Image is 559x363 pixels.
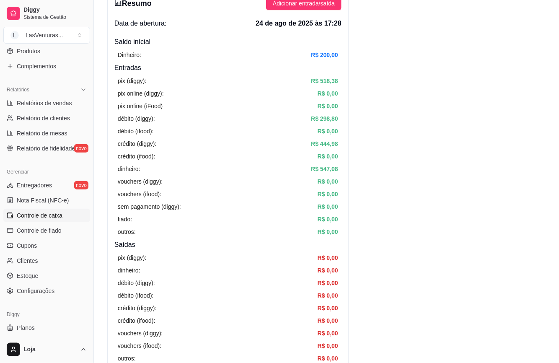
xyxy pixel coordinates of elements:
[318,227,338,236] article: R$ 0,00
[3,340,90,360] button: Loja
[318,329,338,338] article: R$ 0,00
[118,341,161,350] article: vouchers (ifood):
[118,127,154,136] article: débito (ifood):
[118,177,163,186] article: vouchers (diggy):
[3,284,90,298] a: Configurações
[17,181,52,189] span: Entregadores
[3,239,90,252] a: Cupons
[114,37,342,47] h4: Saldo inícial
[114,18,167,29] span: Data de abertura:
[23,6,87,14] span: Diggy
[118,152,155,161] article: crédito (ifood):
[17,62,56,70] span: Complementos
[17,114,70,122] span: Relatório de clientes
[318,89,338,98] article: R$ 0,00
[318,101,338,111] article: R$ 0,00
[23,346,77,353] span: Loja
[23,14,87,21] span: Sistema de Gestão
[17,324,35,332] span: Planos
[118,227,136,236] article: outros:
[3,254,90,267] a: Clientes
[3,27,90,44] button: Select a team
[10,31,19,39] span: L
[318,341,338,350] article: R$ 0,00
[318,291,338,300] article: R$ 0,00
[318,266,338,275] article: R$ 0,00
[3,209,90,222] a: Controle de caixa
[118,164,140,174] article: dinheiro:
[17,99,72,107] span: Relatórios de vendas
[3,3,90,23] a: DiggySistema de Gestão
[3,321,90,334] a: Planos
[3,194,90,207] a: Nota Fiscal (NFC-e)
[311,114,338,123] article: R$ 298,80
[114,240,342,250] h4: Saídas
[17,272,38,280] span: Estoque
[17,211,62,220] span: Controle de caixa
[118,329,163,338] article: vouchers (diggy):
[118,50,141,60] article: Dinheiro:
[17,144,75,153] span: Relatório de fidelidade
[318,177,338,186] article: R$ 0,00
[118,215,132,224] article: fiado:
[3,142,90,155] a: Relatório de fidelidadenovo
[118,189,161,199] article: vouchers (ifood):
[318,253,338,262] article: R$ 0,00
[17,257,38,265] span: Clientes
[118,316,155,325] article: crédito (ifood):
[118,291,154,300] article: débito (ifood):
[3,44,90,58] a: Produtos
[17,129,67,137] span: Relatório de mesas
[118,278,155,288] article: débito (diggy):
[311,76,338,86] article: R$ 518,38
[17,47,40,55] span: Produtos
[3,60,90,73] a: Complementos
[17,196,69,205] span: Nota Fiscal (NFC-e)
[26,31,63,39] div: LasVenturas ...
[118,266,140,275] article: dinheiro:
[318,202,338,211] article: R$ 0,00
[17,226,62,235] span: Controle de fiado
[3,111,90,125] a: Relatório de clientes
[3,269,90,283] a: Estoque
[118,76,146,86] article: pix (diggy):
[318,127,338,136] article: R$ 0,00
[3,224,90,237] a: Controle de fiado
[3,165,90,179] div: Gerenciar
[17,241,37,250] span: Cupons
[318,189,338,199] article: R$ 0,00
[118,253,146,262] article: pix (diggy):
[118,114,155,123] article: débito (diggy):
[118,89,164,98] article: pix online (diggy):
[318,215,338,224] article: R$ 0,00
[318,152,338,161] article: R$ 0,00
[318,354,338,363] article: R$ 0,00
[114,63,342,73] h4: Entradas
[118,139,157,148] article: crédito (diggy):
[311,50,338,60] article: R$ 200,00
[118,354,136,363] article: outros:
[118,101,163,111] article: pix online (iFood)
[3,127,90,140] a: Relatório de mesas
[118,303,157,313] article: crédito (diggy):
[17,287,54,295] span: Configurações
[3,308,90,321] div: Diggy
[311,164,338,174] article: R$ 547,08
[7,86,29,93] span: Relatórios
[3,179,90,192] a: Entregadoresnovo
[318,316,338,325] article: R$ 0,00
[118,202,181,211] article: sem pagamento (diggy):
[256,18,342,29] span: 24 de ago de 2025 às 17:28
[311,139,338,148] article: R$ 444,98
[318,303,338,313] article: R$ 0,00
[3,96,90,110] a: Relatórios de vendas
[318,278,338,288] article: R$ 0,00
